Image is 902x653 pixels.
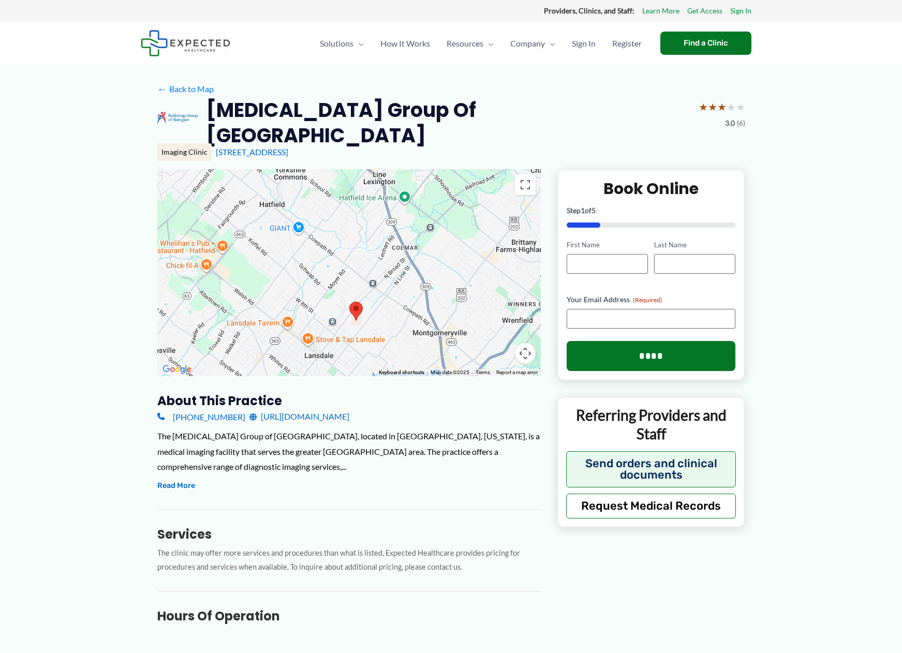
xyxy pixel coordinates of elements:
[708,97,717,116] span: ★
[567,240,648,250] label: First Name
[380,25,430,62] span: How It Works
[545,25,555,62] span: Menu Toggle
[320,25,353,62] span: Solutions
[510,25,545,62] span: Company
[157,526,541,542] h3: Services
[157,608,541,624] h3: Hours of Operation
[249,409,349,424] a: [URL][DOMAIN_NAME]
[476,369,490,375] a: Terms (opens in new tab)
[157,428,541,474] div: The [MEDICAL_DATA] Group of [GEOGRAPHIC_DATA], located in [GEOGRAPHIC_DATA], [US_STATE], is a med...
[633,296,662,304] span: (Required)
[216,147,288,157] a: [STREET_ADDRESS]
[312,25,650,62] nav: Primary Site Navigation
[566,451,736,487] button: Send orders and clinical documents
[372,25,438,62] a: How It Works
[736,97,745,116] span: ★
[737,116,745,130] span: (6)
[483,25,494,62] span: Menu Toggle
[730,4,751,18] a: Sign In
[544,6,634,15] strong: Providers, Clinics, and Staff:
[438,25,502,62] a: ResourcesMenu Toggle
[160,363,194,376] img: Google
[566,494,736,518] button: Request Medical Records
[717,97,727,116] span: ★
[447,25,483,62] span: Resources
[141,30,230,56] img: Expected Healthcare Logo - side, dark font, small
[157,546,541,574] p: The clinic may offer more services and procedures than what is listed. Expected Healthcare provid...
[699,97,708,116] span: ★
[157,81,214,97] a: ←Back to Map
[515,174,536,195] button: Toggle fullscreen view
[567,179,736,199] h2: Book Online
[157,84,167,94] span: ←
[515,343,536,364] button: Map camera controls
[564,25,604,62] a: Sign In
[379,369,424,376] button: Keyboard shortcuts
[727,97,736,116] span: ★
[654,240,735,250] label: Last Name
[725,116,735,130] span: 3.0
[431,369,469,375] span: Map data ©2025
[581,206,585,215] span: 1
[206,97,690,149] h2: [MEDICAL_DATA] Group of [GEOGRAPHIC_DATA]
[496,369,538,375] a: Report a map error
[567,207,736,214] p: Step of
[566,406,736,443] p: Referring Providers and Staff
[157,409,245,424] a: [PHONE_NUMBER]
[604,25,650,62] a: Register
[157,393,541,409] h3: About this practice
[612,25,642,62] span: Register
[353,25,364,62] span: Menu Toggle
[567,294,736,305] label: Your Email Address
[660,32,751,55] a: Find a Clinic
[157,480,195,492] button: Read More
[572,25,596,62] span: Sign In
[642,4,679,18] a: Learn More
[687,4,722,18] a: Get Access
[312,25,372,62] a: SolutionsMenu Toggle
[157,143,212,161] div: Imaging Clinic
[160,363,194,376] a: Open this area in Google Maps (opens a new window)
[502,25,564,62] a: CompanyMenu Toggle
[592,206,596,215] span: 5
